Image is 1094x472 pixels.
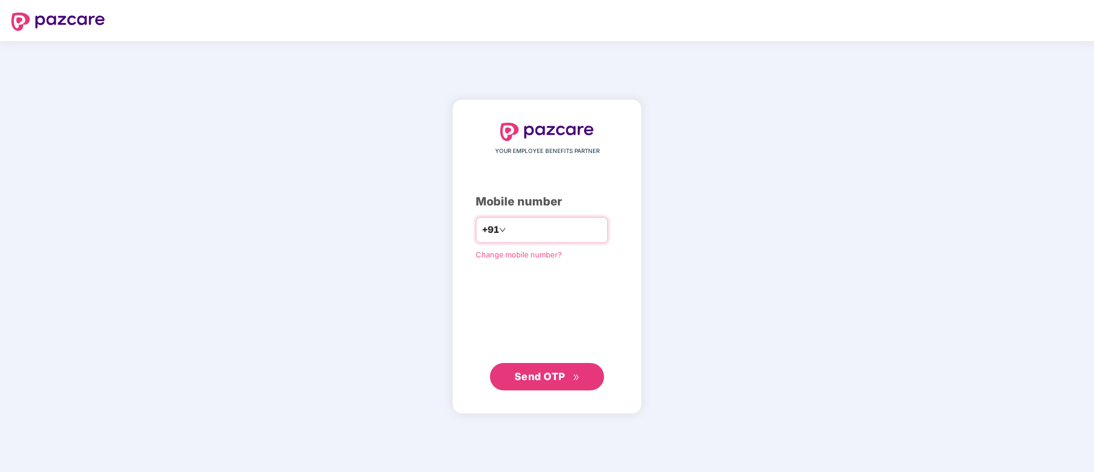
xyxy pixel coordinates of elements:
[11,13,105,31] img: logo
[499,227,506,233] span: down
[482,223,499,237] span: +91
[500,123,594,141] img: logo
[490,363,604,390] button: Send OTPdouble-right
[514,370,565,382] span: Send OTP
[573,374,580,381] span: double-right
[495,147,599,156] span: YOUR EMPLOYEE BENEFITS PARTNER
[476,250,562,259] a: Change mobile number?
[476,193,618,211] div: Mobile number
